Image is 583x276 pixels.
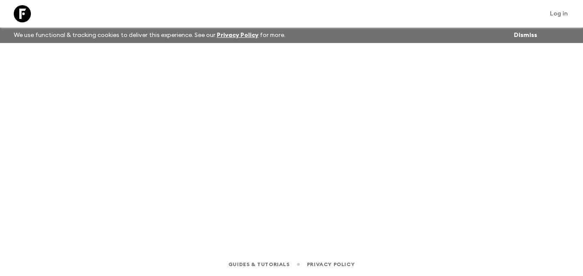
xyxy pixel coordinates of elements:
a: Privacy Policy [307,260,355,269]
a: Guides & Tutorials [228,260,290,269]
a: Log in [545,8,573,20]
p: We use functional & tracking cookies to deliver this experience. See our for more. [10,28,289,43]
a: Privacy Policy [217,32,258,38]
button: Dismiss [512,29,539,41]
